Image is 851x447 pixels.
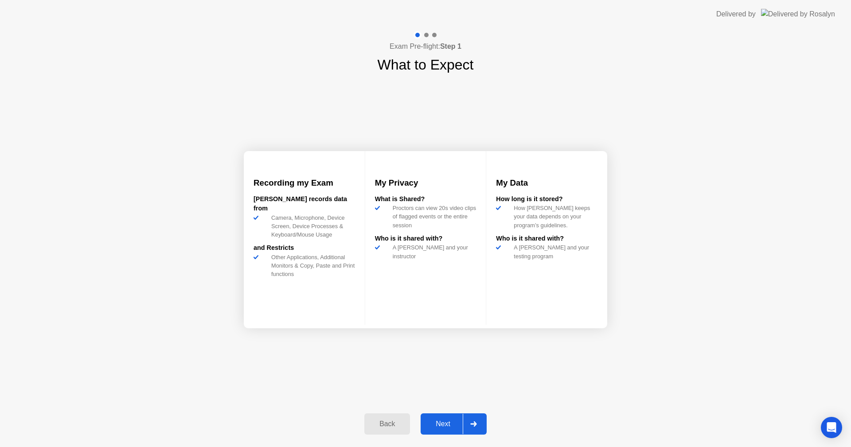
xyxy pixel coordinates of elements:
div: A [PERSON_NAME] and your testing program [510,243,597,260]
div: How long is it stored? [496,194,597,204]
div: Other Applications, Additional Monitors & Copy, Paste and Print functions [268,253,355,279]
b: Step 1 [440,43,461,50]
div: Open Intercom Messenger [821,417,842,438]
div: Camera, Microphone, Device Screen, Device Processes & Keyboard/Mouse Usage [268,214,355,239]
h3: My Privacy [375,177,476,189]
button: Back [364,413,410,435]
div: Who is it shared with? [375,234,476,244]
h4: Exam Pre-flight: [390,41,461,52]
div: What is Shared? [375,194,476,204]
div: Next [423,420,463,428]
div: Who is it shared with? [496,234,597,244]
h1: What to Expect [378,54,474,75]
img: Delivered by Rosalyn [761,9,835,19]
div: and Restricts [254,243,355,253]
div: Proctors can view 20s video clips of flagged events or the entire session [389,204,476,229]
div: [PERSON_NAME] records data from [254,194,355,214]
div: A [PERSON_NAME] and your instructor [389,243,476,260]
h3: My Data [496,177,597,189]
div: How [PERSON_NAME] keeps your data depends on your program’s guidelines. [510,204,597,229]
button: Next [421,413,487,435]
h3: Recording my Exam [254,177,355,189]
div: Delivered by [716,9,756,19]
div: Back [367,420,407,428]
